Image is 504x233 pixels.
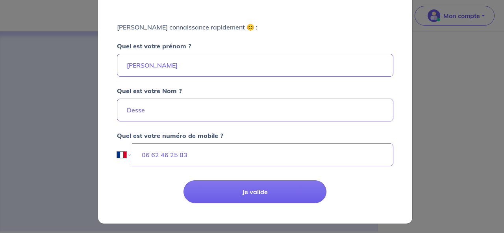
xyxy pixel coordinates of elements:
input: Ex : 06 06 06 06 06 [132,143,393,166]
p: [PERSON_NAME] connaissance rapidement 😊 : [117,22,393,32]
input: Ex : Durand [117,99,393,121]
input: Ex : Martin [117,54,393,77]
strong: Quel est votre Nom ? [117,87,182,95]
strong: Quel est votre prénom ? [117,42,191,50]
button: Je valide [183,180,326,203]
strong: Quel est votre numéro de mobile ? [117,132,223,139]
